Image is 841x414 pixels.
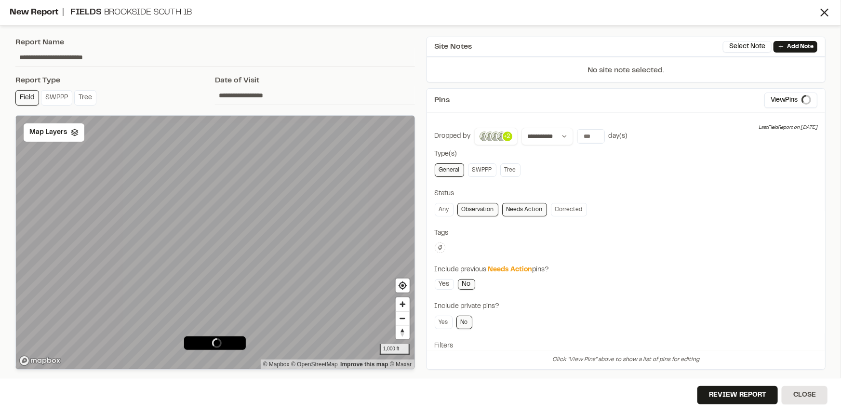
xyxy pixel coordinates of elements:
a: Any [435,203,454,216]
img: Samantha Steinkirchner [484,131,496,142]
a: Corrected [551,203,587,216]
button: Zoom in [396,297,410,311]
a: Needs Action [502,203,547,216]
div: Status [435,188,818,199]
a: OpenStreetMap [291,361,338,368]
div: Filters [435,341,818,351]
a: Tree [500,163,521,177]
a: Observation [457,203,498,216]
a: Yes [435,279,454,290]
p: No site note selected. [427,65,826,82]
button: Select Note [723,41,772,53]
canvas: Map [16,116,414,370]
div: Date of Visit [215,75,414,86]
div: Last Field Report on [DATE] [759,124,817,132]
a: Maxar [390,361,412,368]
img: Jonathan Campbell [490,131,502,142]
a: SWPPP [468,163,496,177]
span: Reset bearing to north [396,326,410,339]
span: Needs Action [488,267,533,273]
div: New Report [10,6,818,19]
img: Paitlyn Anderton [496,131,507,142]
button: Reset bearing to north [396,325,410,339]
div: 1,000 ft [380,344,409,355]
a: Map feedback [340,361,388,368]
div: Report Type [15,75,215,86]
span: Pins [435,94,450,106]
a: No [458,279,475,290]
div: day(s) [609,131,628,142]
button: Find my location [396,279,410,293]
div: Include previous pins? [435,265,818,275]
button: Edit Tags [435,242,445,253]
button: ViewPins [764,93,817,108]
div: Click "View Pins" above to show a list of pins for editing [427,350,826,369]
a: No [456,316,472,329]
a: Yes [435,316,453,329]
div: Tags [435,228,818,239]
button: Review Report [697,386,778,404]
span: Zoom out [396,312,410,325]
button: Close [782,386,828,404]
div: Dropped by [435,131,471,142]
p: +2 [504,132,511,141]
button: Zoom out [396,311,410,325]
button: +2 [474,128,518,145]
a: General [435,163,464,177]
img: Ben Greiner [479,131,490,142]
p: Add Note [787,42,814,51]
a: Mapbox [263,361,290,368]
span: Brookside South 1B [104,9,192,16]
div: Report Name [15,37,415,48]
div: Include private pins? [435,301,818,312]
div: Type(s) [435,149,818,160]
span: Fields [70,9,102,16]
span: Site Notes [435,41,472,53]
